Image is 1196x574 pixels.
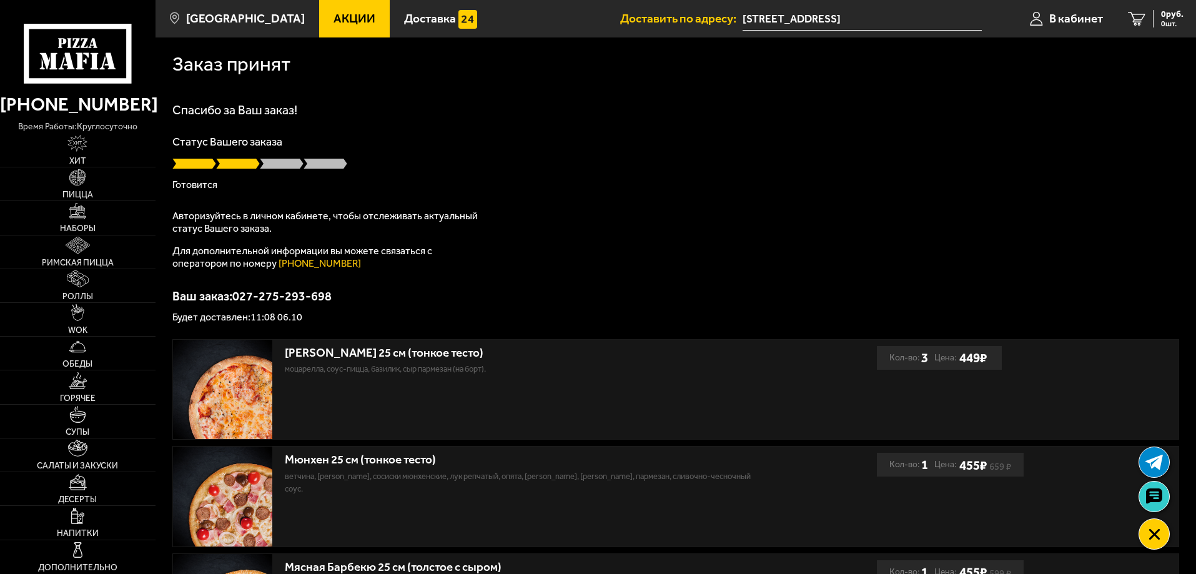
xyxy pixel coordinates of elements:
span: Римская пицца [42,259,114,267]
p: Ваш заказ: 027-275-293-698 [172,290,1179,302]
h1: Заказ принят [172,54,290,74]
div: Мюнхен 25 см (тонкое тесто) [285,453,756,467]
p: Готовится [172,180,1179,190]
div: Кол-во: [889,346,928,370]
span: WOK [68,326,87,335]
span: Доставить по адресу: [620,12,743,24]
p: моцарелла, соус-пицца, базилик, сыр пармезан (на борт). [285,363,756,375]
p: Для дополнительной информации вы можете связаться с оператором по номеру [172,245,485,270]
input: Ваш адрес доставки [743,7,982,31]
span: Супы [66,428,89,437]
span: Горячее [60,394,96,403]
b: 455 ₽ [959,457,987,473]
span: Обеды [62,360,92,369]
span: Цена: [934,346,957,370]
span: Роллы [62,292,93,301]
span: Наборы [60,224,96,233]
span: Россия, Санкт-Петербург, Московский проспект, 91 [743,7,982,31]
b: 3 [921,346,928,370]
span: В кабинет [1049,12,1103,24]
span: Десерты [58,495,97,504]
p: Статус Вашего заказа [172,136,1179,147]
div: Кол-во: [889,453,928,477]
span: Доставка [404,12,456,24]
span: Салаты и закуски [37,462,118,470]
span: Акции [334,12,375,24]
p: Авторизуйтесь в личном кабинете, чтобы отслеживать актуальный статус Вашего заказа. [172,210,485,235]
span: [GEOGRAPHIC_DATA] [186,12,305,24]
p: Будет доставлен: 11:08 06.10 [172,312,1179,322]
s: 659 ₽ [989,463,1011,470]
span: Напитки [57,529,99,538]
img: 15daf4d41897b9f0e9f617042186c801.svg [458,10,477,29]
span: Дополнительно [38,563,117,572]
span: 0 шт. [1161,20,1184,27]
b: 1 [921,453,928,477]
span: Пицца [62,191,93,199]
span: 0 руб. [1161,10,1184,19]
div: [PERSON_NAME] 25 см (тонкое тесто) [285,346,756,360]
span: Цена: [934,453,957,477]
span: Хит [69,157,86,166]
a: [PHONE_NUMBER] [279,257,361,269]
b: 449 ₽ [959,350,987,365]
h1: Спасибо за Ваш заказ! [172,104,1179,116]
p: ветчина, [PERSON_NAME], сосиски мюнхенские, лук репчатый, опята, [PERSON_NAME], [PERSON_NAME], па... [285,470,756,495]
